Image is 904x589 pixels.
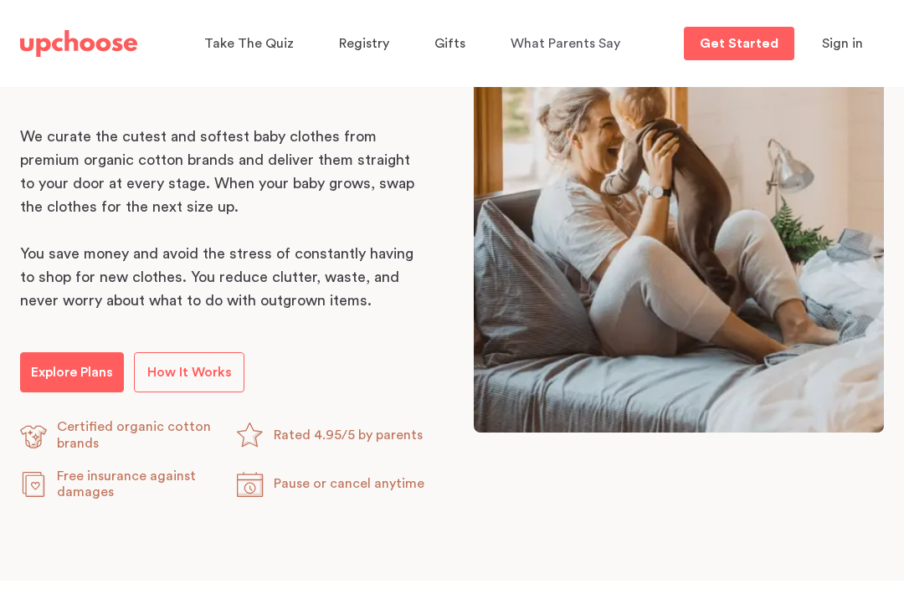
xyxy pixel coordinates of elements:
span: Pause or cancel anytime [274,477,424,490]
span: Sign in [822,37,863,50]
span: Certified organic cotton brands [57,420,211,449]
a: Get Started [684,27,794,60]
span: Take The Quiz [204,37,294,50]
span: How It Works [147,366,232,379]
a: What Parents Say [511,28,625,60]
a: Explore Plans [20,352,124,392]
span: What Parents Say [511,37,620,50]
p: Get Started [700,37,778,50]
img: UpChoose [20,30,137,57]
p: We curate the cutest and softest baby clothes from premium organic cotton brands and deliver them... [20,125,419,218]
button: Sign in [801,27,884,60]
a: UpChoose [20,27,137,61]
a: Gifts [434,28,470,60]
a: Registry [339,28,394,60]
a: How It Works [134,352,244,392]
p: You save money and avoid the stress of constantly having to shop for new clothes. You reduce clut... [20,242,419,312]
a: Take The Quiz [204,28,299,60]
p: Explore Plans [31,362,113,382]
span: Gifts [434,37,465,50]
span: Registry [339,37,389,50]
span: Free insurance against damages [57,469,196,499]
span: Rated 4.95/5 by parents [274,428,423,442]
